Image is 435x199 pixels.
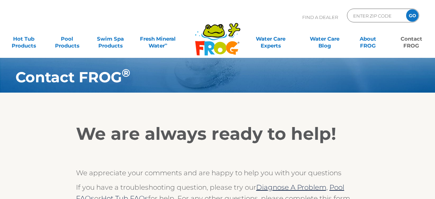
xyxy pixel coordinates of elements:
[394,32,428,46] a: ContactFROG
[94,32,127,46] a: Swim SpaProducts
[165,42,167,46] sup: ∞
[406,9,418,22] input: GO
[302,9,338,26] p: Find A Dealer
[191,14,244,56] img: Frog Products Logo
[243,32,298,46] a: Water CareExperts
[122,66,130,80] sup: ®
[15,69,388,85] h1: Contact FROG
[76,124,359,144] h2: We are always ready to help!
[351,32,385,46] a: AboutFROG
[50,32,84,46] a: PoolProducts
[137,32,179,46] a: Fresh MineralWater∞
[256,183,328,191] a: Diagnose A Problem,
[76,167,359,178] p: We appreciate your comments and are happy to help you with your questions
[308,32,341,46] a: Water CareBlog
[7,32,41,46] a: Hot TubProducts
